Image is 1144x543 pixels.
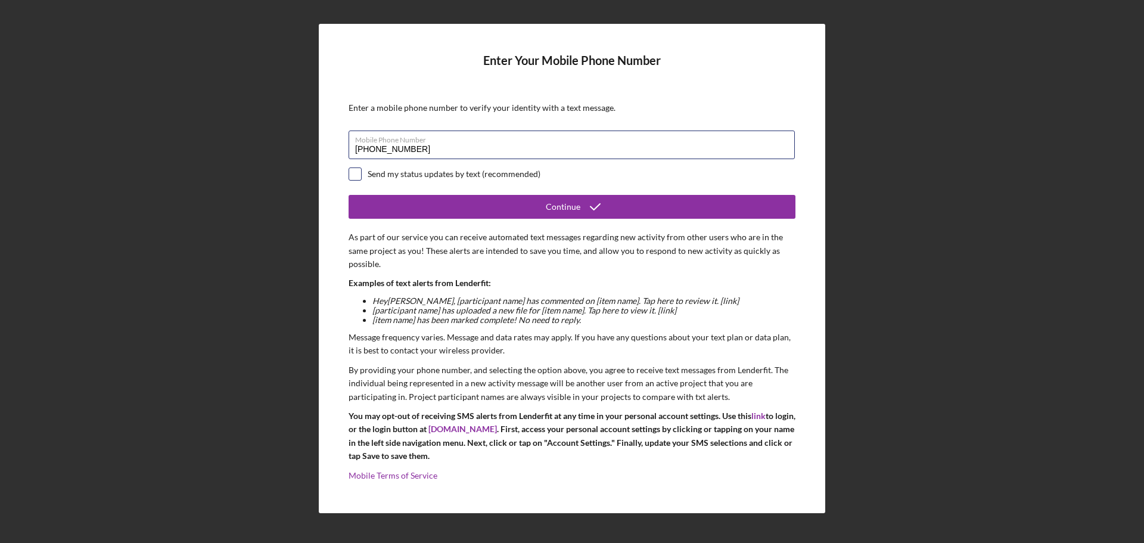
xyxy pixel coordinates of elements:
button: Continue [349,195,795,219]
p: Examples of text alerts from Lenderfit: [349,277,795,290]
a: link [751,411,766,421]
a: Mobile Terms of Service [349,470,437,480]
a: [DOMAIN_NAME] [428,424,497,434]
div: Send my status updates by text (recommended) [368,169,540,179]
p: Message frequency varies. Message and data rates may apply. If you have any questions about your ... [349,331,795,358]
div: Enter a mobile phone number to verify your identity with a text message. [349,103,795,113]
label: Mobile Phone Number [355,131,795,144]
div: Continue [546,195,580,219]
li: [item name] has been marked complete! No need to reply. [372,315,795,325]
li: [participant name] has uploaded a new file for [item name]. Tap here to view it. [link] [372,306,795,315]
p: You may opt-out of receiving SMS alerts from Lenderfit at any time in your personal account setti... [349,409,795,463]
p: By providing your phone number, and selecting the option above, you agree to receive text message... [349,364,795,404]
li: Hey [PERSON_NAME] , [participant name] has commented on [item name]. Tap here to review it. [link] [372,296,795,306]
p: As part of our service you can receive automated text messages regarding new activity from other ... [349,231,795,271]
h4: Enter Your Mobile Phone Number [349,54,795,85]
